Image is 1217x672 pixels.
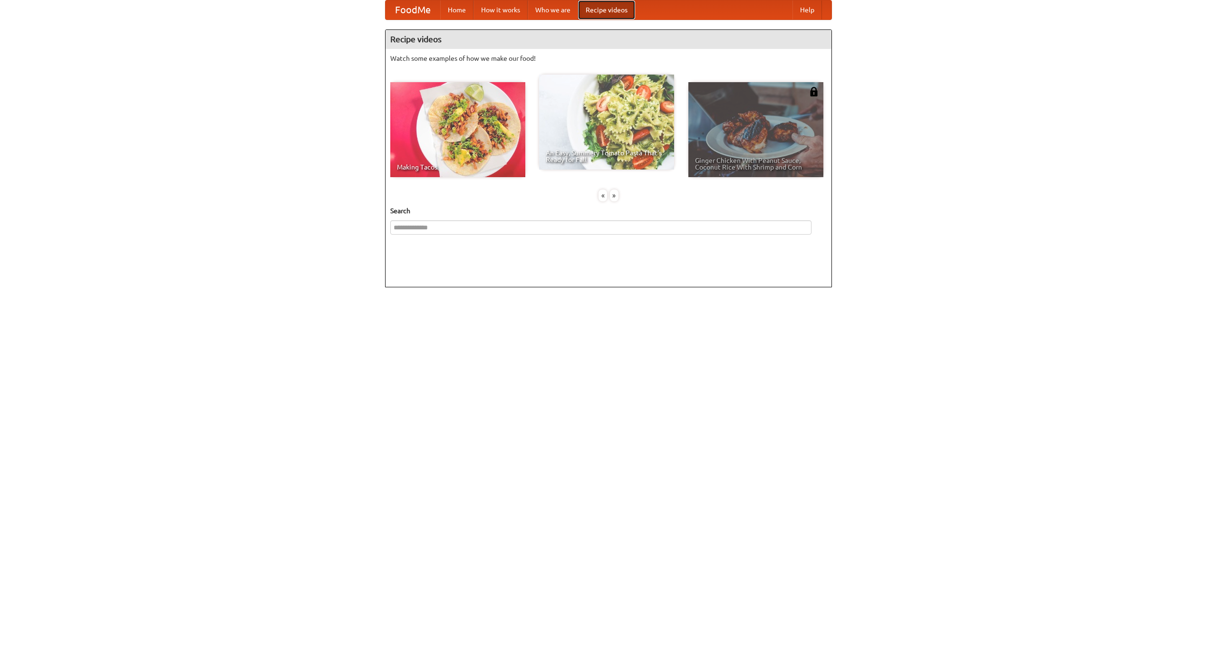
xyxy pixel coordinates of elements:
div: » [610,189,618,201]
a: How it works [473,0,528,19]
img: 483408.png [809,87,819,96]
a: Help [792,0,822,19]
a: Recipe videos [578,0,635,19]
h4: Recipe videos [386,30,831,49]
a: Who we are [528,0,578,19]
p: Watch some examples of how we make our food! [390,54,827,63]
span: Making Tacos [397,164,519,170]
a: Making Tacos [390,82,525,177]
div: « [599,189,607,201]
a: An Easy, Summery Tomato Pasta That's Ready for Fall [539,75,674,170]
a: Home [440,0,473,19]
a: FoodMe [386,0,440,19]
h5: Search [390,206,827,216]
span: An Easy, Summery Tomato Pasta That's Ready for Fall [546,150,667,163]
